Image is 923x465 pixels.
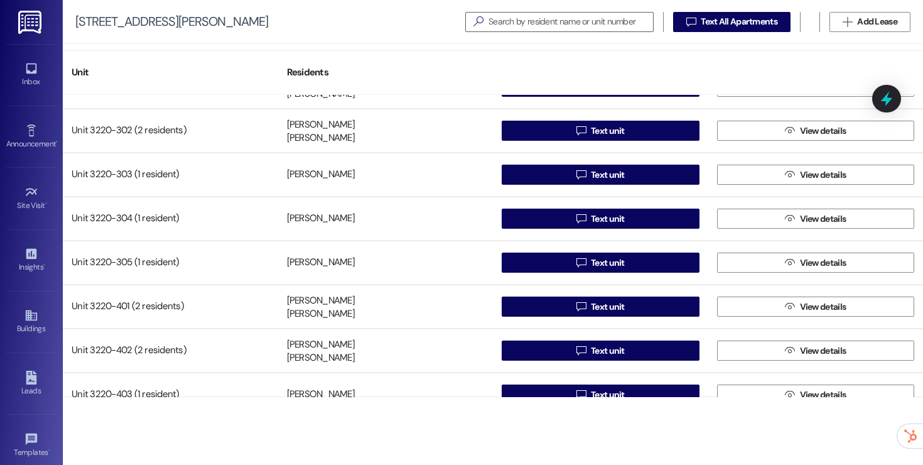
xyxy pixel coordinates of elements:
span: View details [800,300,846,314]
span: • [48,446,50,455]
div: [PERSON_NAME] [287,308,355,321]
i:  [576,170,586,180]
button: Add Lease [829,12,910,32]
span: View details [800,388,846,402]
button: Text unit [502,209,699,229]
span: Text All Apartments [701,15,777,28]
button: View details [717,297,915,317]
div: Unit 3220-401 (2 residents) [63,294,278,319]
button: Text All Apartments [673,12,791,32]
button: Text unit [502,165,699,185]
div: [PERSON_NAME] [287,338,355,351]
i:  [785,390,794,400]
div: Unit 3220-403 (1 resident) [63,382,278,407]
a: Insights • [6,243,57,277]
span: Text unit [591,300,625,314]
div: Unit 3220-304 (1 resident) [63,206,278,231]
i:  [576,390,586,400]
i:  [576,214,586,224]
button: Text unit [502,297,699,317]
i:  [468,15,488,28]
div: [STREET_ADDRESS][PERSON_NAME] [75,15,268,28]
a: Leads [6,367,57,401]
span: • [56,138,58,146]
div: [PERSON_NAME] [287,118,355,131]
i:  [576,258,586,268]
span: Add Lease [857,15,897,28]
button: Text unit [502,385,699,405]
div: [PERSON_NAME] [287,88,355,101]
span: View details [800,212,846,226]
a: Templates • [6,429,57,462]
i:  [576,126,586,136]
i:  [785,170,794,180]
span: Text unit [591,212,625,226]
button: Text unit [502,341,699,361]
span: Text unit [591,124,625,138]
div: Unit [63,57,278,88]
i:  [576,302,586,312]
div: Unit 3220-303 (1 resident) [63,162,278,187]
button: View details [717,341,915,361]
a: Buildings [6,305,57,339]
span: • [45,199,47,208]
i:  [843,17,852,27]
a: Site Visit • [6,182,57,216]
i:  [686,17,696,27]
div: [PERSON_NAME] [287,212,355,226]
span: View details [800,124,846,138]
i:  [576,346,586,356]
button: View details [717,253,915,273]
div: [PERSON_NAME] [287,168,355,182]
i:  [785,214,794,224]
span: View details [800,256,846,270]
button: View details [717,385,915,405]
div: Residents [278,57,494,88]
i:  [785,346,794,356]
a: Inbox [6,58,57,92]
div: Unit 3220-402 (2 residents) [63,338,278,363]
span: Text unit [591,344,625,358]
i:  [785,258,794,268]
span: • [43,261,45,270]
div: [PERSON_NAME] [287,388,355,402]
span: View details [800,344,846,358]
button: View details [717,165,915,185]
button: View details [717,209,915,229]
button: Text unit [502,253,699,273]
div: Unit 3220-305 (1 resident) [63,250,278,275]
span: Text unit [591,168,625,182]
span: Text unit [591,256,625,270]
div: [PERSON_NAME] [287,256,355,270]
div: [PERSON_NAME] [287,294,355,307]
span: View details [800,168,846,182]
span: Text unit [591,388,625,402]
img: ResiDesk Logo [18,11,44,34]
i:  [785,302,794,312]
input: Search by resident name or unit number [488,13,653,31]
div: [PERSON_NAME] [287,352,355,365]
button: Text unit [502,121,699,141]
i:  [785,126,794,136]
button: View details [717,121,915,141]
div: [PERSON_NAME] [287,132,355,145]
div: Unit 3220-302 (2 residents) [63,118,278,143]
